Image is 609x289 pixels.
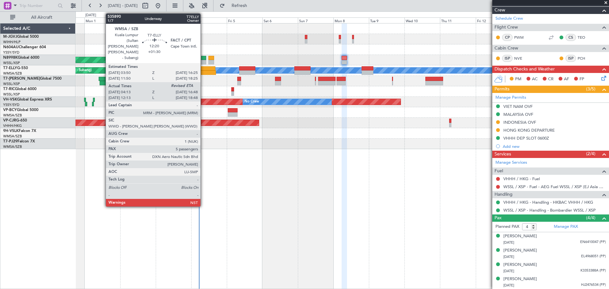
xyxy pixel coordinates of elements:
a: T7-RICGlobal 6000 [3,87,36,91]
span: PM [515,76,521,82]
span: Permits [494,86,509,93]
span: [DATE] [503,240,514,245]
a: TEO [578,35,592,40]
span: Fuel [494,167,503,175]
span: HJ2476534 (PP) [581,282,606,288]
span: [DATE] - [DATE] [108,3,138,9]
div: HONG KONG DEPARTURE [503,128,555,133]
span: Handling [494,191,513,198]
a: Manage PAX [554,224,578,230]
span: [DATE] [503,254,514,259]
a: 9H-VSLKFalcon 7X [3,129,36,133]
span: [DATE] [503,283,514,288]
a: VHHH / HKG - Fuel [503,176,540,181]
div: Tue 2 [120,17,156,23]
div: Thu 4 [191,17,227,23]
a: NVE [514,56,528,61]
div: VIET NAM OVF [503,104,533,109]
a: T7-ELLYG-550 [3,66,28,70]
a: WMSA/SZB [3,134,22,139]
button: All Aircraft [7,12,69,23]
span: VP-BCY [3,108,17,112]
span: All Aircraft [16,15,67,20]
div: No Crew [245,97,259,107]
span: [DATE] [503,269,514,273]
span: EL4968051 (PP) [581,254,606,259]
a: N604AUChallenger 604 [3,45,46,49]
a: Manage Permits [495,95,526,101]
a: WSSL / XSP - Handling - Bombardier WSSL / XSP [503,207,596,213]
span: T7-PJ29 [3,140,17,143]
span: AC [532,76,538,82]
a: M-JGVJGlobal 5000 [3,35,39,39]
span: Pax [494,214,501,222]
a: VH-VSKGlobal Express XRS [3,98,52,102]
span: FP [580,76,584,82]
div: Add new [503,144,606,149]
span: EN6410047 (PP) [580,240,606,245]
a: YSSY/SYD [3,50,19,55]
a: WMSA/SZB [3,71,22,76]
span: (2/4) [586,150,595,157]
div: [PERSON_NAME] [503,276,537,282]
a: VP-CJRG-650 [3,119,27,122]
span: VH-VSK [3,98,17,102]
span: K3353388A (PP) [580,268,606,273]
div: Planned Maint Dubai (Al Maktoum Intl) [132,76,194,86]
div: [DATE] [85,13,96,18]
a: WMSA/SZB [3,144,22,149]
button: Refresh [217,1,255,11]
div: Mon 1 [84,17,120,23]
span: N604AU [3,45,19,49]
span: VP-CJR [3,119,16,122]
a: YSSY/SYD [3,102,19,107]
div: Fri 12 [476,17,511,23]
a: PCH [578,56,592,61]
div: MALAYSIA OVF [503,112,533,117]
span: T7-[PERSON_NAME] [3,77,40,81]
span: (4/4) [586,214,595,221]
span: T7-ELLY [3,66,17,70]
div: ISP [566,55,576,62]
div: ISP [502,55,513,62]
input: Trip Number [19,1,56,10]
span: Services [494,151,511,158]
a: N8998KGlobal 6000 [3,56,39,60]
a: WSSL / XSP - Fuel - AEG Fuel WSSL / XSP (EJ Asia Only) [503,184,606,189]
div: Sat 6 [262,17,298,23]
div: Mon 8 [333,17,369,23]
a: WSSL/XSP [3,82,20,86]
span: Crew [494,7,505,14]
a: T7-[PERSON_NAME]Global 7500 [3,77,62,81]
a: VHHH/HKG [3,123,22,128]
div: Wed 3 [156,17,191,23]
a: WIHH/HLP [3,40,21,44]
a: WMSA/SZB [3,113,22,118]
a: VHHH / HKG - Handling - HKBAC VHHH / HKG [503,200,593,205]
div: [PERSON_NAME] [503,262,537,268]
span: Cabin Crew [494,45,518,52]
div: [PERSON_NAME] [503,233,537,240]
label: Planned PAX [495,224,519,230]
a: T7-PJ29Falcon 7X [3,140,35,143]
span: Refresh [226,3,253,8]
div: INDONESIA OVF [503,120,536,125]
span: 9H-VSLK [3,129,19,133]
a: Schedule Crew [495,16,523,22]
div: Thu 11 [440,17,475,23]
span: N8998K [3,56,18,60]
div: [PERSON_NAME] [503,247,537,254]
span: Flight Crew [494,24,518,31]
div: Fri 5 [227,17,262,23]
div: Tue 9 [369,17,404,23]
div: Wed 10 [404,17,440,23]
div: CP [502,34,513,41]
a: WSSL/XSP [3,61,20,65]
div: Unplanned Maint Sydney ([PERSON_NAME] Intl) [119,97,197,107]
span: T7-RIC [3,87,15,91]
a: Manage Services [495,160,527,166]
span: CR [548,76,553,82]
span: M-JGVJ [3,35,17,39]
span: AF [564,76,569,82]
a: PWM [514,35,528,40]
